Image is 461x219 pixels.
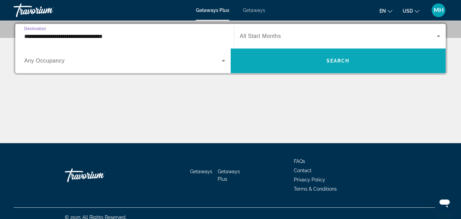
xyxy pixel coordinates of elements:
a: Getaways Plus [196,8,229,13]
button: Change currency [403,6,419,16]
button: User Menu [430,3,447,17]
a: Getaways Plus [218,169,240,182]
a: Contact [294,168,312,173]
a: Privacy Policy [294,177,325,182]
button: Search [231,49,446,73]
a: Getaways [190,169,212,174]
iframe: Button to launch messaging window [434,192,456,214]
span: USD [403,8,413,14]
div: Search widget [15,24,446,73]
button: Change language [379,6,392,16]
span: Search [327,58,350,64]
span: Destination [24,26,46,31]
a: Getaways [243,8,265,13]
span: All Start Months [240,33,281,39]
span: en [379,8,386,14]
a: Travorium [65,165,133,186]
a: FAQs [294,159,305,164]
span: Any Occupancy [24,58,65,64]
a: Travorium [14,1,82,19]
span: MH [434,7,444,14]
a: Terms & Conditions [294,186,337,192]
